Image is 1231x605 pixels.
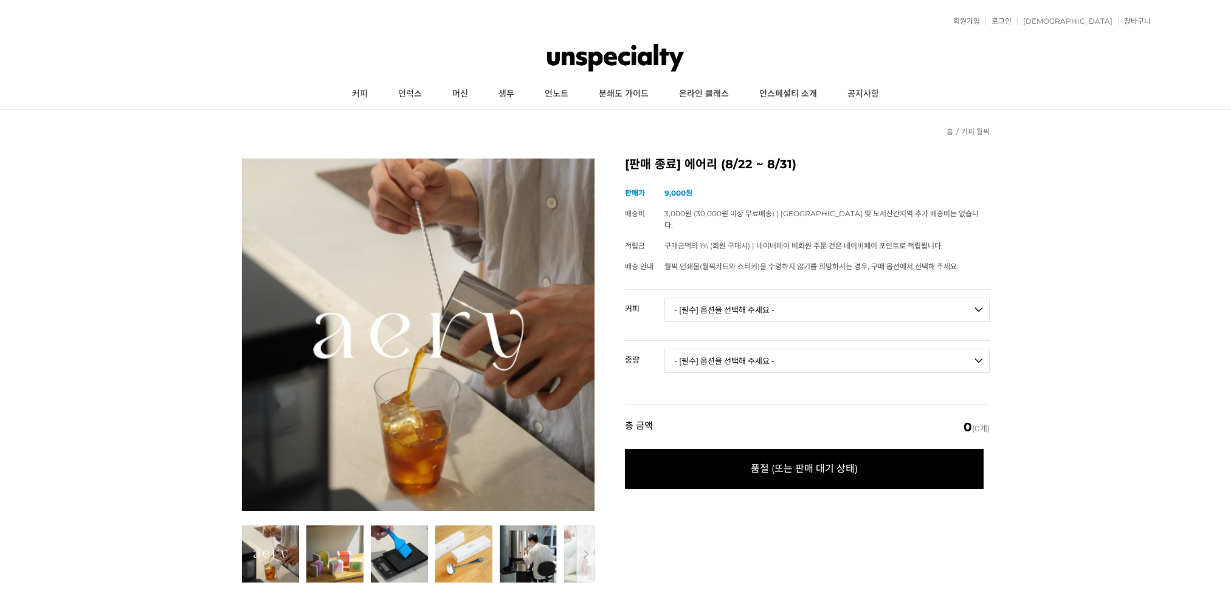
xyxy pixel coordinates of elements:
img: 언스페셜티 몰 [547,39,684,76]
h2: [판매 종료] 에어리 (8/22 ~ 8/31) [625,159,990,171]
em: 0 [964,420,972,434]
span: 구매금액의 1% (회원 구매시) | 네이버페이 비회원 주문 건은 네이버페이 포인트로 적립됩니다. [664,241,943,250]
a: 언노트 [529,79,584,109]
button: 다음 [576,525,595,583]
span: 배송 안내 [625,262,653,271]
span: 배송비 [625,209,645,218]
span: 품절 (또는 판매 대기 상태) [625,449,984,489]
strong: 9,000원 [664,188,692,197]
th: 중량 [625,341,664,369]
span: 판매가 [625,188,645,197]
a: 생두 [483,79,529,109]
a: 커피 월픽 [961,127,990,136]
span: (0개) [964,421,990,433]
a: 커피 [337,79,383,109]
a: 로그인 [985,18,1012,25]
a: 분쇄도 가이드 [584,79,664,109]
a: 언럭스 [383,79,437,109]
a: 공지사항 [832,79,894,109]
strong: 총 금액 [625,421,653,433]
a: 홈 [947,127,953,136]
span: 월픽 인쇄물(월픽카드와 스티커)을 수령하지 않기를 희망하시는 경우, 구매 옵션에서 선택해 주세요. [664,262,959,271]
a: 장바구니 [1118,18,1151,25]
a: [DEMOGRAPHIC_DATA] [1017,18,1112,25]
a: 온라인 클래스 [664,79,744,109]
th: 커피 [625,290,664,318]
a: 언스페셜티 소개 [744,79,832,109]
a: 머신 [437,79,483,109]
span: 적립금 [625,241,645,250]
span: 3,000원 (30,000원 이상 무료배송) | [GEOGRAPHIC_DATA] 및 도서산간지역 추가 배송비는 없습니다. [664,209,979,230]
img: 8월 커피 스몰 월픽 에어리 [242,159,595,511]
a: 회원가입 [947,18,980,25]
